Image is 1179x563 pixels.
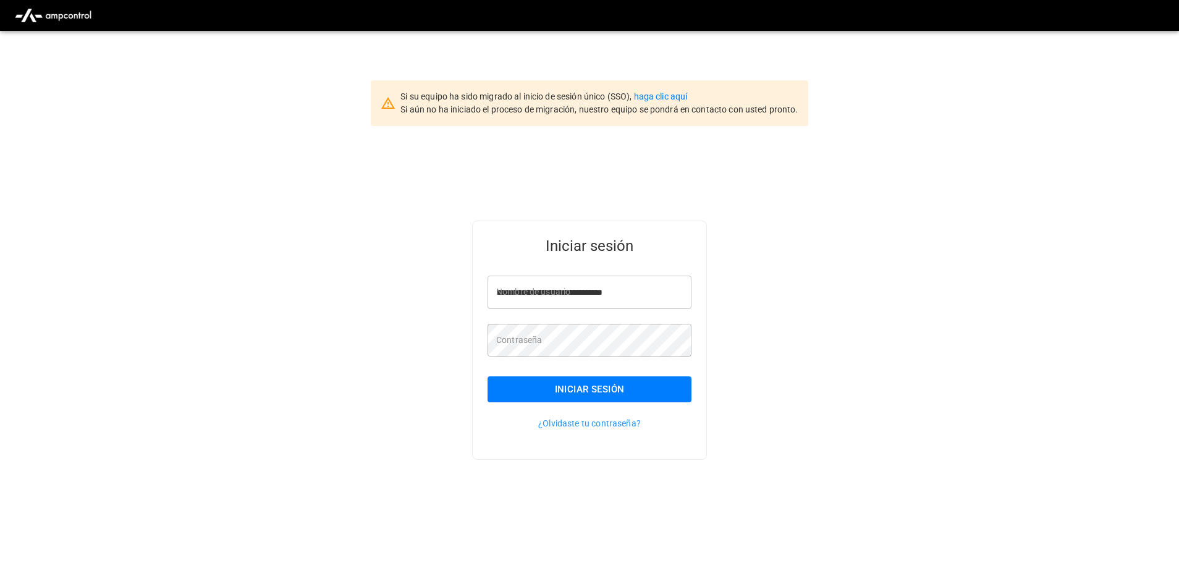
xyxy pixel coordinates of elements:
a: haga clic aquí [634,91,688,101]
h5: Iniciar sesión [488,236,691,256]
p: ¿Olvidaste tu contraseña? [488,417,691,430]
img: ampcontrol.io logo [10,4,96,27]
span: Si su equipo ha sido migrado al inicio de sesión único (SSO), [400,91,633,101]
span: Si aún no ha iniciado el proceso de migración, nuestro equipo se pondrá en contacto con usted pro... [400,104,798,114]
button: Iniciar sesión [488,376,691,402]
